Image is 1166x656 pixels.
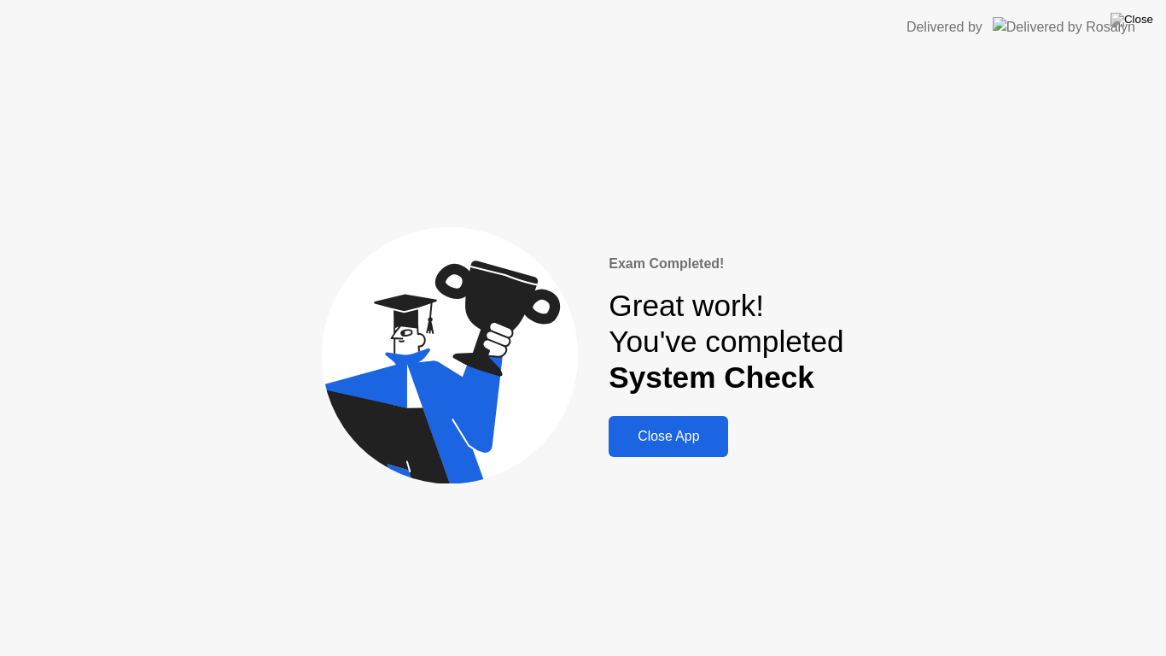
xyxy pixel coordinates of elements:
div: Great work! You've completed [609,288,843,396]
img: Close [1111,13,1153,26]
div: Close App [614,429,723,444]
div: Delivered by [907,17,982,38]
div: Exam Completed! [609,254,843,274]
b: System Check [609,360,814,394]
img: Delivered by Rosalyn [993,17,1135,37]
button: Close App [609,416,728,457]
